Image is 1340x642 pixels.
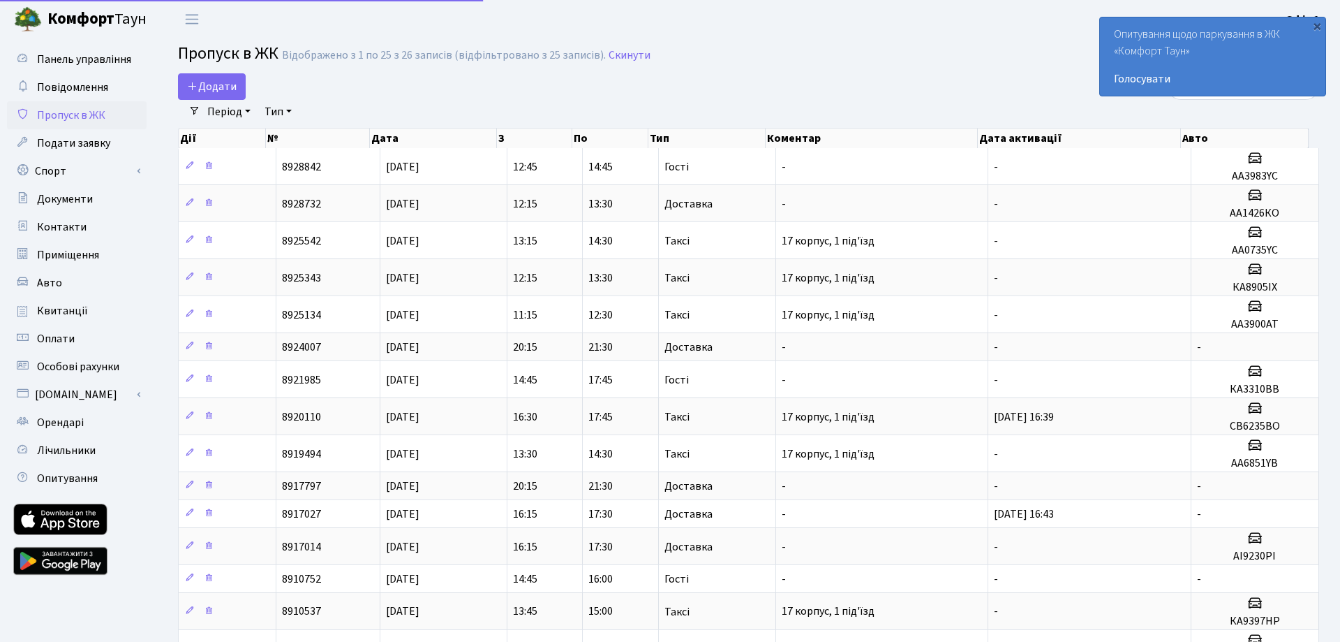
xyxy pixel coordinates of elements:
[1181,129,1309,148] th: Авто
[386,506,419,522] span: [DATE]
[386,307,419,323] span: [DATE]
[282,539,321,555] span: 8917014
[37,136,110,151] span: Подати заявку
[1114,71,1311,87] a: Голосувати
[994,604,998,620] span: -
[282,196,321,212] span: 8928732
[994,446,998,462] span: -
[1197,340,1201,355] span: -
[7,269,147,297] a: Авто
[7,465,147,493] a: Опитування
[994,196,998,212] span: -
[386,604,419,620] span: [DATE]
[259,100,297,124] a: Тип
[1197,420,1313,433] h5: СВ6235ВО
[497,129,572,148] th: З
[588,159,613,175] span: 14:45
[994,270,998,286] span: -
[37,359,119,374] span: Особові рахунки
[1310,19,1324,33] div: ×
[174,8,209,31] button: Переключити навігацію
[588,571,613,587] span: 16:00
[179,129,266,148] th: Дії
[1197,318,1313,331] h5: АА3900АТ
[282,49,606,62] div: Відображено з 1 по 25 з 26 записів (відфільтровано з 25 записів).
[664,481,713,492] span: Доставка
[37,52,131,67] span: Панель управління
[386,571,419,587] span: [DATE]
[282,604,321,620] span: 8910537
[37,331,75,346] span: Оплати
[588,340,613,355] span: 21:30
[513,604,537,620] span: 13:45
[664,411,690,423] span: Таксі
[513,159,537,175] span: 12:45
[513,233,537,249] span: 13:15
[7,297,147,325] a: Квитанції
[664,161,689,173] span: Гості
[588,539,613,555] span: 17:30
[7,437,147,465] a: Лічильники
[513,340,537,355] span: 20:15
[282,409,321,425] span: 8920110
[782,446,874,462] span: 17 корпус, 1 під'їзд
[609,49,650,62] a: Скинути
[664,541,713,553] span: Доставка
[664,448,690,460] span: Таксі
[513,372,537,388] span: 14:45
[1286,11,1323,28] a: Офіс 1.
[7,45,147,73] a: Панель управління
[282,270,321,286] span: 8925343
[513,446,537,462] span: 13:30
[187,79,237,94] span: Додати
[386,340,419,355] span: [DATE]
[37,275,62,291] span: Авто
[47,8,114,30] b: Комфорт
[1286,12,1323,27] b: Офіс 1.
[386,446,419,462] span: [DATE]
[37,191,93,207] span: Документи
[782,604,874,620] span: 17 корпус, 1 під'їзд
[282,307,321,323] span: 8925134
[588,307,613,323] span: 12:30
[782,270,874,286] span: 17 корпус, 1 під'їзд
[782,479,786,494] span: -
[664,342,713,353] span: Доставка
[766,129,978,148] th: Коментар
[1197,479,1201,494] span: -
[513,196,537,212] span: 12:15
[513,506,537,522] span: 16:15
[782,409,874,425] span: 17 корпус, 1 під'їзд
[664,606,690,618] span: Таксі
[994,233,998,249] span: -
[386,539,419,555] span: [DATE]
[782,159,786,175] span: -
[7,129,147,157] a: Подати заявку
[664,509,713,520] span: Доставка
[588,506,613,522] span: 17:30
[386,196,419,212] span: [DATE]
[282,340,321,355] span: 8924007
[664,198,713,210] span: Доставка
[37,471,98,486] span: Опитування
[978,129,1181,148] th: Дата активації
[664,374,689,386] span: Гості
[386,479,419,494] span: [DATE]
[1197,457,1313,470] h5: АА6851YB
[1197,506,1201,522] span: -
[994,159,998,175] span: -
[178,73,246,100] a: Додати
[782,506,786,522] span: -
[1100,17,1325,96] div: Опитування щодо паркування в ЖК «Комфорт Таун»
[782,233,874,249] span: 17 корпус, 1 під'їзд
[282,233,321,249] span: 8925542
[7,409,147,437] a: Орендарі
[994,409,1054,425] span: [DATE] 16:39
[782,307,874,323] span: 17 корпус, 1 під'їзд
[782,571,786,587] span: -
[994,571,998,587] span: -
[282,479,321,494] span: 8917797
[386,372,419,388] span: [DATE]
[386,233,419,249] span: [DATE]
[513,479,537,494] span: 20:15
